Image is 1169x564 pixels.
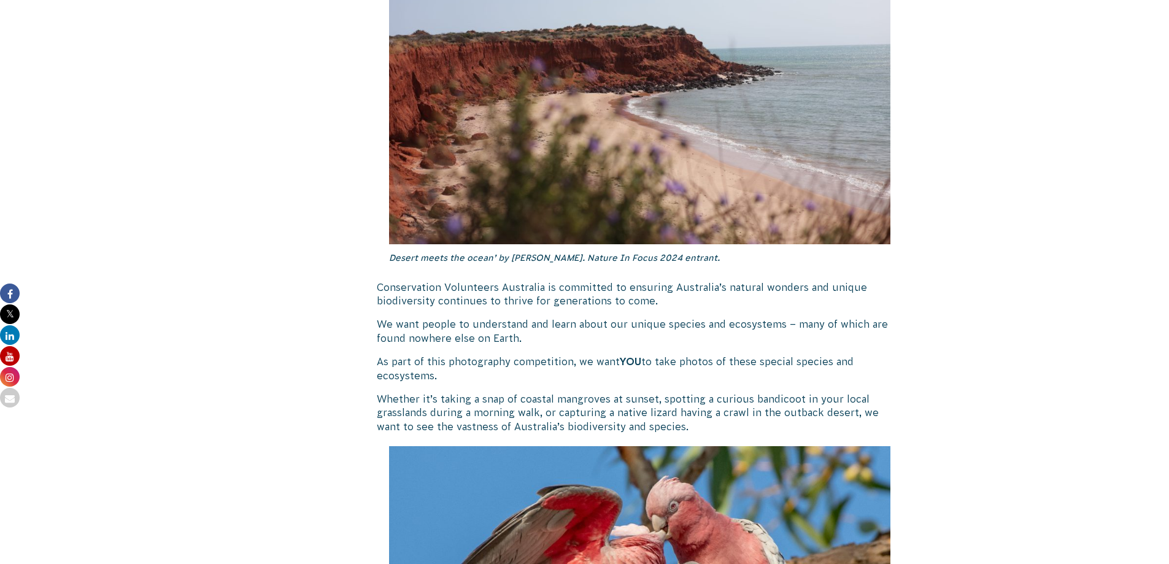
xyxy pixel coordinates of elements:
em: Desert meets the ocean’ by [PERSON_NAME]. Nature In Focus 2024 entrant. [389,253,720,263]
strong: YOU [620,356,641,367]
p: As part of this photography competition, we want to take photos of these special species and ecos... [377,355,903,382]
p: Whether it’s taking a snap of coastal mangroves at sunset, spotting a curious bandicoot in your l... [377,392,903,433]
p: Conservation Volunteers Australia is committed to ensuring Australia’s natural wonders and unique... [377,280,903,308]
p: We want people to understand and learn about our unique species and ecosystems – many of which ar... [377,317,903,345]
